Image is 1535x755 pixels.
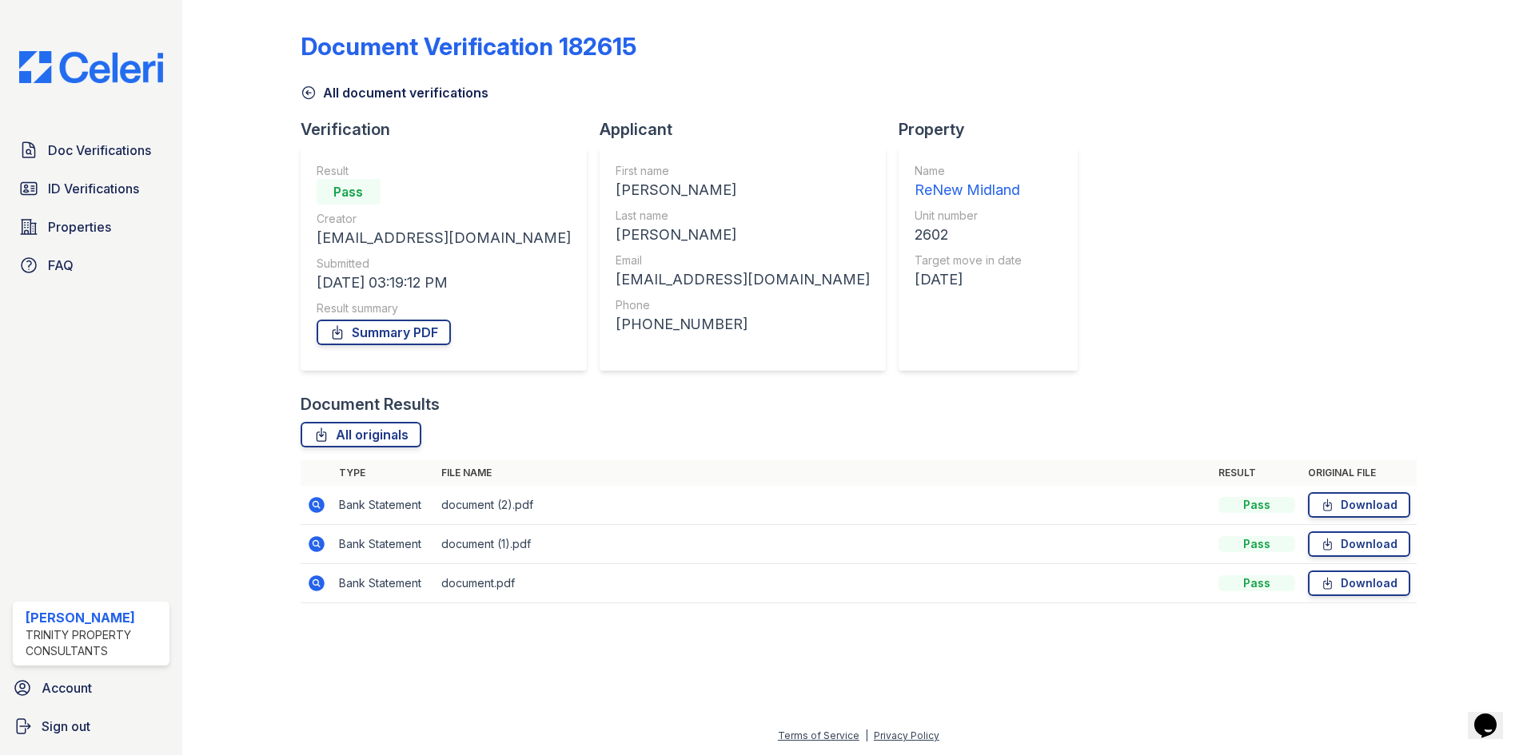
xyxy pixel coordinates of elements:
[317,272,571,294] div: [DATE] 03:19:12 PM
[13,173,169,205] a: ID Verifications
[317,320,451,345] a: Summary PDF
[13,211,169,243] a: Properties
[26,627,163,659] div: Trinity Property Consultants
[317,179,381,205] div: Pass
[616,208,870,224] div: Last name
[6,710,176,742] a: Sign out
[301,422,421,447] a: All originals
[616,252,870,268] div: Email
[1212,460,1302,486] th: Result
[26,608,163,627] div: [PERSON_NAME]
[865,729,868,741] div: |
[616,313,870,336] div: [PHONE_NUMBER]
[1468,691,1519,739] iframe: chat widget
[915,224,1022,246] div: 2602
[42,678,92,697] span: Account
[317,256,571,272] div: Submitted
[13,249,169,281] a: FAQ
[301,393,440,415] div: Document Results
[616,224,870,246] div: [PERSON_NAME]
[333,564,435,603] td: Bank Statement
[42,717,90,736] span: Sign out
[1302,460,1417,486] th: Original file
[435,564,1212,603] td: document.pdf
[915,252,1022,268] div: Target move in date
[616,297,870,313] div: Phone
[616,179,870,201] div: [PERSON_NAME]
[915,163,1022,179] div: Name
[778,729,859,741] a: Terms of Service
[616,163,870,179] div: First name
[317,227,571,249] div: [EMAIL_ADDRESS][DOMAIN_NAME]
[48,217,111,236] span: Properties
[1308,531,1410,557] a: Download
[48,179,139,198] span: ID Verifications
[915,268,1022,291] div: [DATE]
[915,208,1022,224] div: Unit number
[333,525,435,564] td: Bank Statement
[1218,497,1295,513] div: Pass
[435,525,1212,564] td: document (1).pdf
[301,32,636,61] div: Document Verification 182615
[48,141,151,160] span: Doc Verifications
[333,486,435,525] td: Bank Statement
[317,300,571,316] div: Result summary
[1218,536,1295,552] div: Pass
[301,118,600,141] div: Verification
[1218,575,1295,591] div: Pass
[435,486,1212,525] td: document (2).pdf
[915,163,1022,201] a: Name ReNew Midland
[435,460,1212,486] th: File name
[317,163,571,179] div: Result
[915,179,1022,201] div: ReNew Midland
[600,118,899,141] div: Applicant
[6,51,176,83] img: CE_Logo_Blue-a8612792a0a2168367f1c8372b55b34899dd931a85d93a1a3d3e32e68fde9ad4.png
[1308,570,1410,596] a: Download
[1308,492,1410,518] a: Download
[13,134,169,166] a: Doc Verifications
[333,460,435,486] th: Type
[317,211,571,227] div: Creator
[874,729,939,741] a: Privacy Policy
[616,268,870,291] div: [EMAIL_ADDRESS][DOMAIN_NAME]
[6,672,176,704] a: Account
[301,83,488,102] a: All document verifications
[48,256,74,275] span: FAQ
[899,118,1090,141] div: Property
